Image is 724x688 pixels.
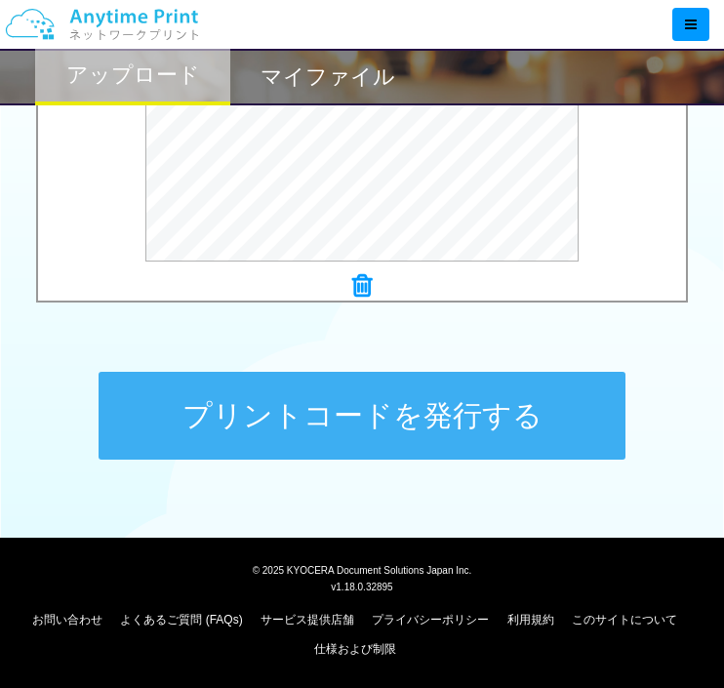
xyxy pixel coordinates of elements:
a: 仕様および制限 [314,642,396,656]
a: サービス提供店舗 [261,613,354,627]
a: このサイトについて [572,613,677,627]
a: よくあるご質問 (FAQs) [120,613,242,627]
a: お問い合わせ [32,613,102,627]
h2: マイファイル [261,65,395,89]
h2: アップロード [66,63,200,87]
span: © 2025 KYOCERA Document Solutions Japan Inc. [253,563,472,576]
span: v1.18.0.32895 [331,581,392,592]
a: 利用規約 [507,613,554,627]
button: プリントコードを発行する [99,372,625,460]
a: プライバシーポリシー [372,613,489,627]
